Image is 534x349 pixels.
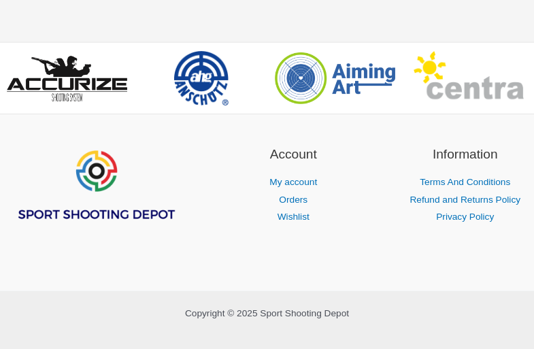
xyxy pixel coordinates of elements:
a: Orders [279,195,307,205]
h2: Account [224,145,363,165]
a: Privacy Policy [436,212,494,222]
a: Wishlist [278,212,310,222]
nav: Account [224,173,363,225]
aside: Footer Widget 2 [224,145,363,225]
a: Refund and Returns Policy [410,195,520,205]
a: Terms And Conditions [420,177,510,187]
a: My account [269,177,317,187]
